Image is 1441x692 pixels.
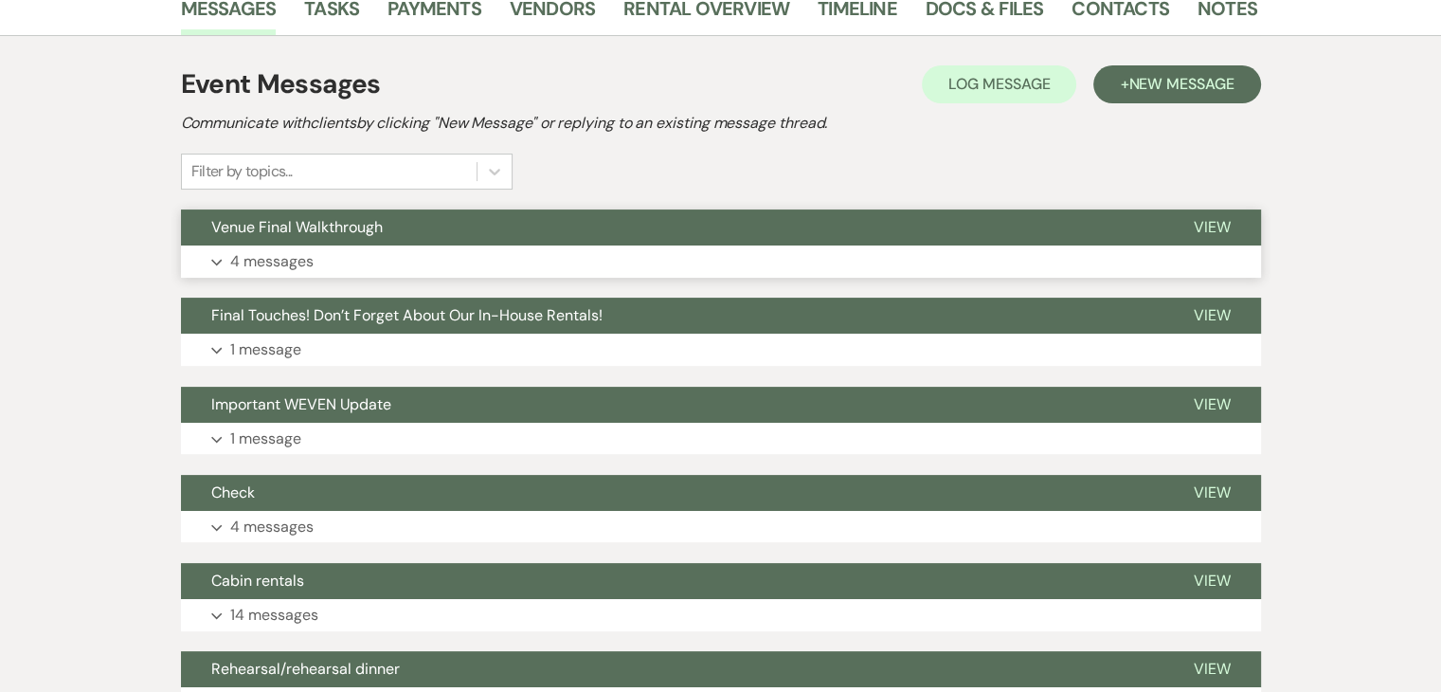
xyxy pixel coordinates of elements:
[181,599,1261,631] button: 14 messages
[181,475,1163,511] button: Check
[1128,74,1234,94] span: New Message
[1163,209,1261,246] button: View
[181,334,1261,366] button: 1 message
[181,511,1261,543] button: 4 messages
[211,571,304,591] span: Cabin rentals
[230,603,318,628] p: 14 messages
[230,515,314,539] p: 4 messages
[1194,217,1231,237] span: View
[922,65,1076,103] button: Log Message
[181,246,1261,278] button: 4 messages
[1194,659,1231,679] span: View
[181,651,1163,687] button: Rehearsal/rehearsal dinner
[181,64,381,104] h1: Event Messages
[211,659,400,679] span: Rehearsal/rehearsal dinner
[181,423,1261,455] button: 1 message
[181,112,1261,135] h2: Communicate with clients by clicking "New Message" or replying to an existing message thread.
[1194,483,1231,502] span: View
[1194,305,1231,325] span: View
[181,387,1163,423] button: Important WEVEN Update
[230,337,301,362] p: 1 message
[181,209,1163,246] button: Venue Final Walkthrough
[211,394,391,414] span: Important WEVEN Update
[211,217,383,237] span: Venue Final Walkthrough
[181,563,1163,599] button: Cabin rentals
[181,298,1163,334] button: Final Touches! Don’t Forget About Our In-House Rentals!
[1163,298,1261,334] button: View
[211,483,255,502] span: Check
[948,74,1050,94] span: Log Message
[211,305,603,325] span: Final Touches! Don’t Forget About Our In-House Rentals!
[230,249,314,274] p: 4 messages
[1163,475,1261,511] button: View
[1163,563,1261,599] button: View
[1194,571,1231,591] span: View
[1093,65,1260,103] button: +New Message
[1194,394,1231,414] span: View
[1163,651,1261,687] button: View
[230,427,301,451] p: 1 message
[191,160,293,183] div: Filter by topics...
[1163,387,1261,423] button: View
